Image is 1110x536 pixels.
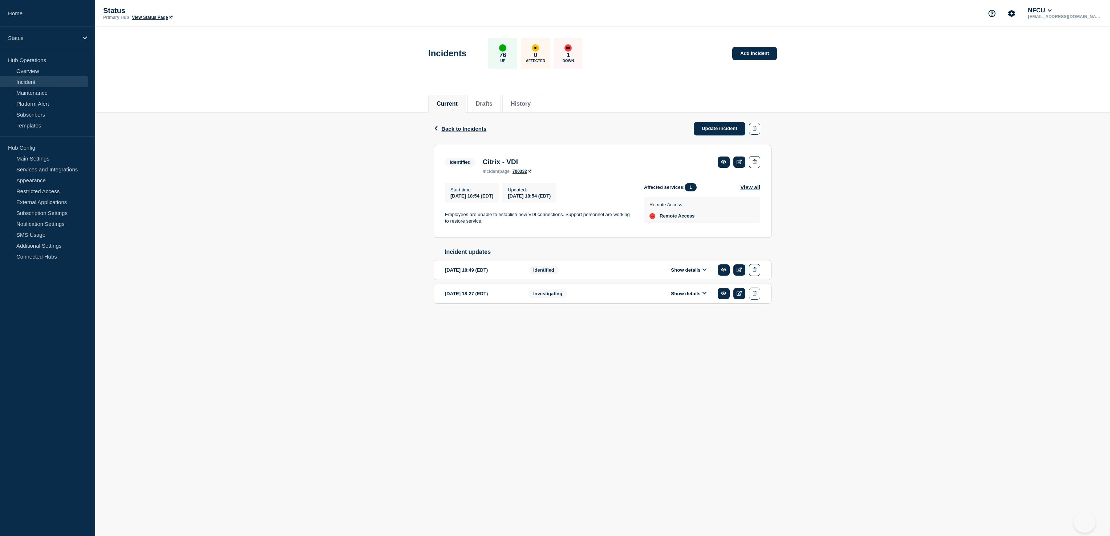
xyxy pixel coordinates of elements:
[669,267,709,273] button: Show details
[445,264,518,276] div: [DATE] 18:49 (EDT)
[532,44,539,52] div: affected
[450,187,493,192] p: Start time :
[441,126,486,132] span: Back to Incidents
[8,35,78,41] p: Status
[669,291,709,297] button: Show details
[1026,14,1102,19] p: [EMAIL_ADDRESS][DOMAIN_NAME]
[499,52,506,59] p: 76
[1074,511,1095,533] iframe: Help Scout Beacon - Open
[483,158,531,166] h3: Citrix - VDI
[644,183,700,191] span: Affected services:
[567,52,570,59] p: 1
[445,211,632,225] p: Employees are unable to establish new VDI connections. Support personnel are working to restore s...
[450,193,493,199] span: [DATE] 18:54 (EDT)
[984,6,1000,21] button: Support
[476,101,493,107] button: Drafts
[564,44,572,52] div: down
[483,169,510,174] p: page
[649,213,655,219] div: down
[685,183,697,191] span: 1
[660,213,694,219] span: Remote Access
[508,192,551,199] div: [DATE] 18:54 (EDT)
[103,15,129,20] p: Primary Hub
[649,202,694,207] p: Remote Access
[445,158,475,166] span: Identified
[694,122,745,135] a: Update incident
[563,59,574,63] p: Down
[732,47,777,60] a: Add incident
[437,101,458,107] button: Current
[528,289,567,298] span: Investigating
[526,59,545,63] p: Affected
[103,7,248,15] p: Status
[132,15,172,20] a: View Status Page
[511,101,531,107] button: History
[500,59,505,63] p: Up
[483,169,499,174] span: incident
[534,52,537,59] p: 0
[428,48,466,58] h1: Incidents
[528,266,559,274] span: Identified
[740,183,760,191] button: View all
[434,126,486,132] button: Back to Incidents
[499,44,506,52] div: up
[1026,7,1053,14] button: NFCU
[513,169,531,174] a: 700332
[508,187,551,192] p: Updated :
[445,288,518,300] div: [DATE] 18:27 (EDT)
[445,249,771,255] h2: Incident updates
[1004,6,1019,21] button: Account settings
